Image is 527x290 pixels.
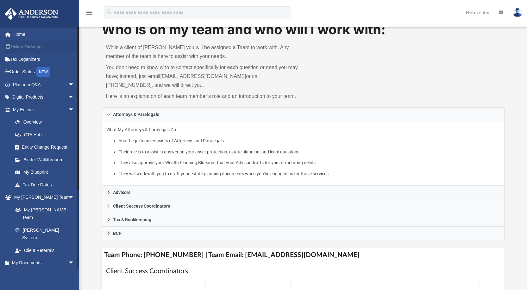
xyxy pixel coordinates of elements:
[113,204,170,208] span: Client Success Coordinators
[68,191,81,204] span: arrow_drop_down
[102,199,505,213] a: Client Success Coordinators
[106,43,299,61] p: While a client of [PERSON_NAME] you will be assigned a Team to work with. Any member of the team ...
[9,244,81,257] a: Client Referrals
[4,257,81,269] a: My Documentsarrow_drop_down
[4,91,84,104] a: Digital Productsarrow_drop_down
[85,9,93,16] i: menu
[9,178,84,191] a: Tax Due Dates
[85,12,93,16] a: menu
[9,141,84,154] a: Entity Change Request
[106,9,113,16] i: search
[119,137,500,145] li: Your Legal team consists of Attorneys and Paralegals.
[4,41,84,53] a: Online Ordering
[119,148,500,156] li: Their role is to assist in answering your asset protection, estate planning, and legal questions.
[106,126,500,177] p: What My Attorneys & Paralegals Do:
[102,186,505,199] a: Advisors
[113,190,130,195] span: Advisors
[106,92,299,101] p: Here is an explanation of each team member’s role and an introduction to your team.
[9,128,84,141] a: CTA Hub
[68,257,81,270] span: arrow_drop_down
[4,78,84,91] a: Platinum Q&Aarrow_drop_down
[113,217,151,222] span: Tax & Bookkeeping
[106,267,500,276] h1: Client Success Coordinators
[4,66,84,79] a: Order StatusNEW
[102,20,505,39] h1: Who is on my team and who will I work with:
[102,227,505,240] a: BCP
[9,116,84,129] a: Overview
[102,248,505,262] h4: Team Phone: [PHONE_NUMBER] | Team Email: [EMAIL_ADDRESS][DOMAIN_NAME]
[36,67,50,77] div: NEW
[68,103,81,116] span: arrow_drop_down
[119,170,500,178] li: They will work with you to draft your estate planning documents when you’ve engaged us for those ...
[68,78,81,91] span: arrow_drop_down
[102,121,505,186] div: Attorneys & Paralegals
[102,213,505,227] a: Tax & Bookkeeping
[4,103,84,116] a: My Entitiesarrow_drop_down
[4,53,84,66] a: Tax Organizers
[4,191,81,204] a: My [PERSON_NAME] Teamarrow_drop_down
[4,28,84,41] a: Home
[3,8,60,20] img: Anderson Advisors Platinum Portal
[9,166,81,179] a: My Blueprint
[113,231,122,235] span: BCP
[68,91,81,104] span: arrow_drop_down
[106,63,299,90] p: You don’t need to know who to contact specifically for each question or need you may have; instea...
[102,107,505,121] a: Attorneys & Paralegals
[113,112,159,117] span: Attorneys & Paralegals
[9,224,81,244] a: [PERSON_NAME] System
[160,74,246,79] a: [EMAIL_ADDRESS][DOMAIN_NAME]
[9,203,78,224] a: My [PERSON_NAME] Team
[513,8,522,17] img: User Pic
[119,159,500,167] li: They also approve your Wealth Planning Blueprint that your Advisor drafts for your structuring ne...
[9,153,84,166] a: Binder Walkthrough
